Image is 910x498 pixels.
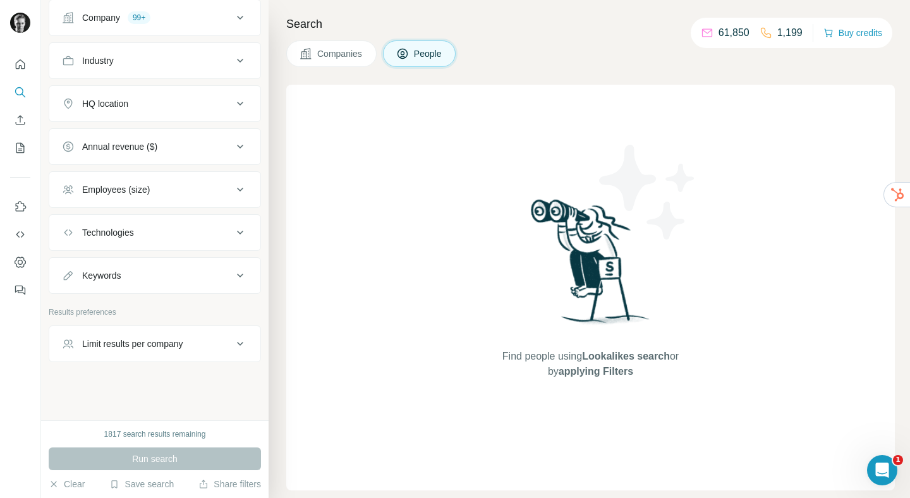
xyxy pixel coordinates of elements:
[582,351,670,361] span: Lookalikes search
[82,54,114,67] div: Industry
[10,251,30,274] button: Dashboard
[49,329,260,359] button: Limit results per company
[10,81,30,104] button: Search
[10,223,30,246] button: Use Surfe API
[10,53,30,76] button: Quick start
[109,478,174,490] button: Save search
[777,25,803,40] p: 1,199
[719,25,749,40] p: 61,850
[489,349,691,379] span: Find people using or by
[104,428,206,440] div: 1817 search results remaining
[82,140,157,153] div: Annual revenue ($)
[559,366,633,377] span: applying Filters
[198,478,261,490] button: Share filters
[286,15,895,33] h4: Search
[49,3,260,33] button: Company99+
[49,88,260,119] button: HQ location
[49,217,260,248] button: Technologies
[49,46,260,76] button: Industry
[82,226,134,239] div: Technologies
[893,455,903,465] span: 1
[10,137,30,159] button: My lists
[525,196,657,337] img: Surfe Illustration - Woman searching with binoculars
[82,269,121,282] div: Keywords
[591,135,705,249] img: Surfe Illustration - Stars
[10,195,30,218] button: Use Surfe on LinkedIn
[49,174,260,205] button: Employees (size)
[317,47,363,60] span: Companies
[49,478,85,490] button: Clear
[49,307,261,318] p: Results preferences
[414,47,443,60] span: People
[49,131,260,162] button: Annual revenue ($)
[49,260,260,291] button: Keywords
[82,183,150,196] div: Employees (size)
[82,337,183,350] div: Limit results per company
[10,13,30,33] img: Avatar
[128,12,150,23] div: 99+
[10,279,30,301] button: Feedback
[82,97,128,110] div: HQ location
[10,109,30,131] button: Enrich CSV
[867,455,897,485] iframe: Intercom live chat
[823,24,882,42] button: Buy credits
[82,11,120,24] div: Company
